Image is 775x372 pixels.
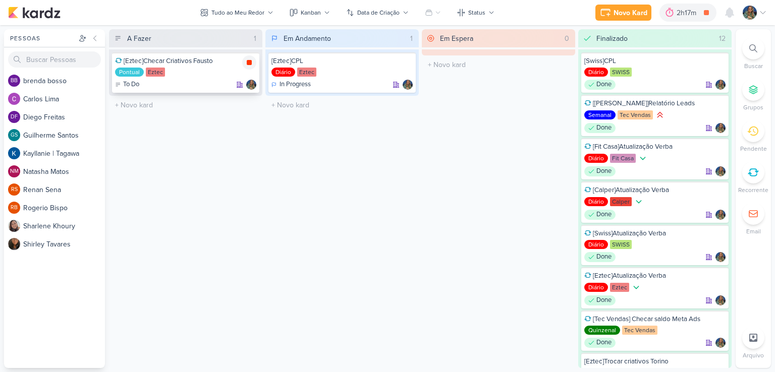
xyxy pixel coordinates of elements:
p: NM [10,169,19,174]
div: Diário [584,154,608,163]
p: Done [596,338,612,348]
p: GS [11,133,18,138]
div: Novo Kard [614,8,647,18]
div: [Tec Vendas]Relatório Leads [584,99,726,108]
p: RB [11,205,18,211]
div: [Tec Vendas] Checar saldo Meta Ads [584,315,726,324]
div: C a r l o s L i m a [23,94,105,104]
div: Fit Casa [610,154,636,163]
div: brenda bosso [8,75,20,87]
p: Done [596,252,612,262]
img: Isabella Gutierres [715,80,726,90]
img: Isabella Gutierres [715,166,726,176]
img: Sharlene Khoury [8,220,20,232]
p: Done [596,210,612,220]
p: To Do [123,80,139,90]
div: Pontual [115,68,144,77]
div: Responsável: Isabella Gutierres [403,80,413,90]
div: Natasha Matos [8,165,20,177]
img: Isabella Gutierres [715,252,726,262]
input: + Novo kard [424,57,573,72]
div: R e n a n S e n a [23,184,105,195]
p: Buscar [744,61,763,71]
div: Done [584,210,616,220]
div: 1 [250,33,260,44]
div: [Swiss]CPL [584,56,726,66]
div: Calper [610,197,632,206]
div: Done [584,123,616,133]
div: Diego Freitas [8,111,20,123]
div: Parar relógio [242,55,256,70]
img: Shirley Tavares [8,238,20,250]
div: Prioridade Baixa [638,153,648,163]
div: S h a r l e n e K h o u r y [23,221,105,231]
div: [Swiss]Atualização Verba [584,229,726,238]
div: Responsável: Isabella Gutierres [715,252,726,262]
p: Done [596,123,612,133]
input: + Novo kard [111,98,260,112]
div: In Progress [271,80,311,90]
div: G u i l h e r m e S a n t o s [23,130,105,141]
button: Novo Kard [595,5,651,21]
div: 2h17m [677,8,699,18]
div: 12 [715,33,730,44]
div: Diário [584,68,608,77]
div: Done [584,80,616,90]
div: Responsável: Isabella Gutierres [715,80,726,90]
div: Prioridade Baixa [631,282,641,292]
div: [Fit Casa]Atualização Verba [584,142,726,151]
p: Done [596,295,612,305]
div: R o g e r i o B i s p o [23,203,105,213]
div: A Fazer [127,33,151,44]
p: Grupos [743,103,763,112]
p: DF [11,114,18,120]
img: Isabella Gutierres [246,80,256,90]
p: In Progress [280,80,311,90]
div: Responsável: Isabella Gutierres [715,210,726,220]
div: Renan Sena [8,183,20,196]
div: Quinzenal [584,326,620,335]
p: Done [596,166,612,176]
div: Prioridade Alta [655,110,665,120]
div: 1 [406,33,417,44]
div: Responsável: Isabella Gutierres [715,338,726,348]
div: Done [584,338,616,348]
img: Isabella Gutierres [715,123,726,133]
div: Eztec [146,68,165,77]
div: Done [584,166,616,176]
div: Responsável: Isabella Gutierres [715,123,726,133]
p: Done [596,80,612,90]
div: Done [584,295,616,305]
div: Eztec [297,68,316,77]
div: 0 [561,33,573,44]
div: Tec Vendas [622,326,657,335]
div: [Calper]Atualização Verba [584,185,726,195]
div: N a t a s h a M a t o s [23,166,105,177]
p: bb [11,78,18,84]
div: Diário [584,283,608,292]
img: Isabella Gutierres [743,6,757,20]
div: Rogerio Bispo [8,202,20,214]
img: Carlos Lima [8,93,20,105]
div: Semanal [584,110,616,119]
div: Diário [271,68,295,77]
div: Tec Vendas [618,110,653,119]
input: + Novo kard [267,98,417,112]
div: To Do [115,80,139,90]
div: b r e n d a b o s s o [23,76,105,86]
div: S h i r l e y T a v a r e s [23,239,105,250]
div: Diário [584,197,608,206]
div: D i e g o F r e i t a s [23,112,105,122]
p: Recorrente [738,185,768,195]
p: Arquivo [743,351,764,360]
div: Finalizado [596,33,628,44]
img: Isabella Gutierres [403,80,413,90]
img: Isabella Gutierres [715,338,726,348]
img: kardz.app [8,7,61,19]
div: Em Espera [440,33,473,44]
div: Prioridade Baixa [634,197,644,207]
div: Pessoas [8,34,77,43]
div: Em Andamento [284,33,331,44]
li: Ctrl + F [736,37,771,71]
div: [Eztec]CPL [271,56,413,66]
